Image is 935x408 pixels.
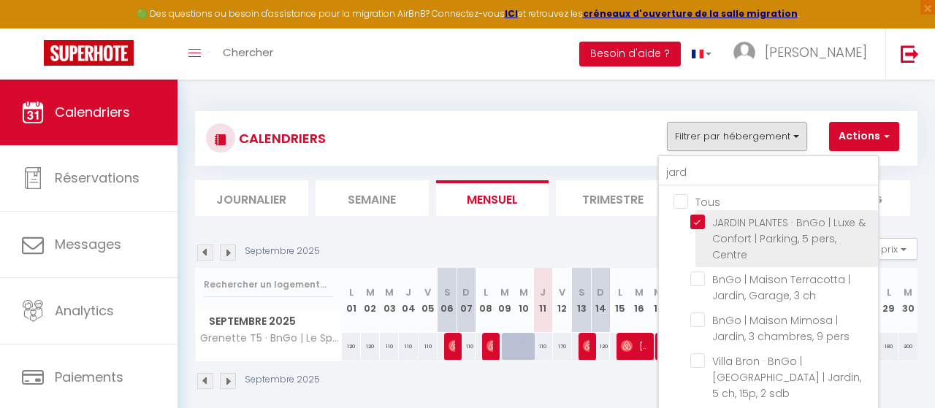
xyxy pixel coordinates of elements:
[436,180,549,216] li: Mensuel
[901,45,919,63] img: logout
[904,285,912,299] abbr: M
[733,42,755,63] img: ...
[505,7,518,20] a: ICI
[457,268,476,333] th: 07
[654,285,663,299] abbr: M
[712,313,850,344] span: BnGo | Maison Mimosa | Jardin, 3 chambres, 9 pers
[712,272,850,303] span: BnGo | Maison Terracotta | Jardin, Garage, 3 ch
[419,268,438,333] th: 05
[519,285,528,299] abbr: M
[898,333,917,360] div: 200
[55,368,123,386] span: Paiements
[540,285,546,299] abbr: J
[449,332,455,360] span: [PERSON_NAME] [PERSON_NAME]
[486,332,493,360] span: [PERSON_NAME]
[722,28,885,80] a: ... [PERSON_NAME]
[245,245,320,258] p: Septembre 2025
[579,42,681,66] button: Besoin d'aide ?
[361,333,380,360] div: 120
[12,6,56,50] button: Ouvrir le widget de chat LiveChat
[195,180,308,216] li: Journalier
[829,122,899,151] button: Actions
[879,333,898,360] div: 180
[380,268,399,333] th: 03
[618,285,622,299] abbr: L
[55,103,130,121] span: Calendriers
[659,160,878,186] input: Rechercher un logement...
[399,268,418,333] th: 04
[765,43,867,61] span: [PERSON_NAME]
[583,332,589,360] span: [PERSON_NAME]
[444,285,451,299] abbr: S
[349,285,354,299] abbr: L
[399,333,418,360] div: 110
[621,332,646,360] span: [PERSON_NAME]
[500,285,509,299] abbr: M
[438,268,457,333] th: 06
[457,333,476,360] div: 110
[366,285,375,299] abbr: M
[55,301,114,320] span: Analytics
[553,268,572,333] th: 12
[342,268,361,333] th: 01
[495,268,514,333] th: 09
[898,268,917,333] th: 30
[424,285,431,299] abbr: V
[212,28,284,80] a: Chercher
[204,272,333,298] input: Rechercher un logement...
[55,169,140,187] span: Réservations
[245,373,320,387] p: Septembre 2025
[559,285,565,299] abbr: V
[712,354,861,401] span: Villa Bron · BnGo | [GEOGRAPHIC_DATA] | Jardin, 5 ch, 15p, 2 sdb
[196,311,341,332] span: Septembre 2025
[591,268,610,333] th: 14
[380,333,399,360] div: 110
[583,7,798,20] a: créneaux d'ouverture de la salle migration
[44,40,134,66] img: Super Booking
[597,285,604,299] abbr: D
[879,268,898,333] th: 29
[572,268,591,333] th: 13
[361,268,380,333] th: 02
[667,122,807,151] button: Filtrer par hébergement
[712,215,866,262] span: JARDIN PLANTES · BnGo | Luxe & Confort | Parking, 5 pers, Centre
[556,180,669,216] li: Trimestre
[553,333,572,360] div: 170
[223,45,273,60] span: Chercher
[484,285,488,299] abbr: L
[198,333,344,344] span: Grenette T5 · BnGo | Le Spacieux Hypercentre | 8p, 4ch, 2sdb
[419,333,438,360] div: 110
[342,333,361,360] div: 120
[316,180,429,216] li: Semaine
[630,268,649,333] th: 16
[635,285,644,299] abbr: M
[591,333,610,360] div: 120
[385,285,394,299] abbr: M
[610,268,629,333] th: 15
[476,268,495,333] th: 08
[514,268,533,333] th: 10
[462,285,470,299] abbr: D
[55,235,121,253] span: Messages
[579,285,585,299] abbr: S
[533,268,552,333] th: 11
[235,122,326,155] h3: CALENDRIERS
[887,285,891,299] abbr: L
[405,285,411,299] abbr: J
[533,333,552,360] div: 110
[649,268,668,333] th: 17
